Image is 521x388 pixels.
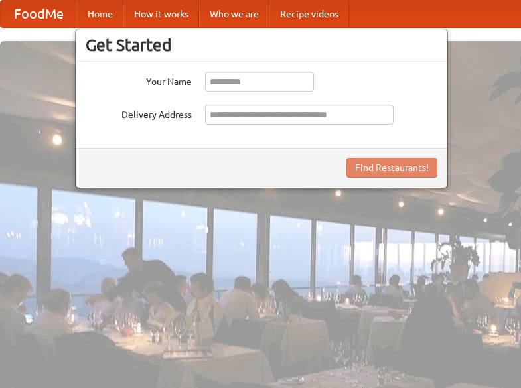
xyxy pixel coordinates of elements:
[1,1,77,27] a: FoodMe
[123,1,199,27] a: How it works
[77,1,123,27] a: Home
[199,1,269,27] a: Who we are
[269,1,349,27] a: Recipe videos
[346,158,437,178] button: Find Restaurants!
[86,72,192,88] label: Your Name
[86,105,192,121] label: Delivery Address
[86,35,437,55] h3: Get Started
